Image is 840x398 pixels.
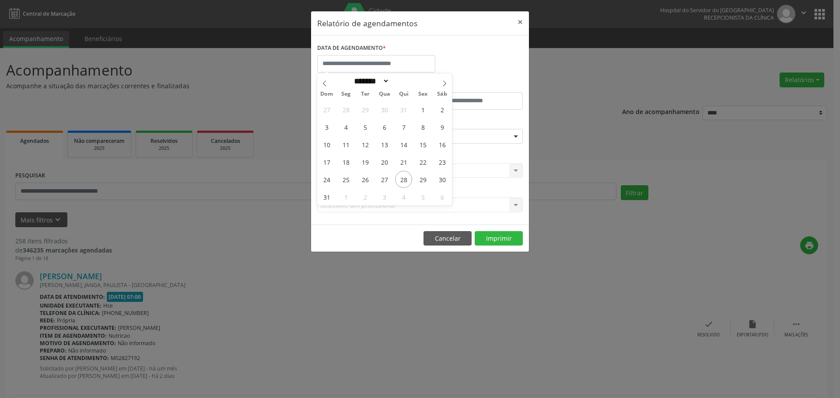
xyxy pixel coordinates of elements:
span: Julho 29, 2025 [357,101,374,118]
span: Sex [413,91,433,97]
span: Agosto 23, 2025 [434,153,451,170]
button: Imprimir [475,231,523,246]
span: Setembro 3, 2025 [376,188,393,205]
span: Agosto 18, 2025 [337,153,354,170]
span: Setembro 4, 2025 [395,188,412,205]
span: Agosto 30, 2025 [434,171,451,188]
span: Julho 31, 2025 [395,101,412,118]
span: Agosto 8, 2025 [414,118,431,135]
span: Qua [375,91,394,97]
span: Agosto 26, 2025 [357,171,374,188]
span: Agosto 19, 2025 [357,153,374,170]
span: Agosto 1, 2025 [414,101,431,118]
span: Setembro 6, 2025 [434,188,451,205]
span: Julho 27, 2025 [318,101,335,118]
span: Sáb [433,91,452,97]
span: Agosto 4, 2025 [337,118,354,135]
input: Year [389,76,418,86]
span: Setembro 2, 2025 [357,188,374,205]
span: Agosto 10, 2025 [318,136,335,153]
span: Seg [336,91,356,97]
span: Ter [356,91,375,97]
span: Agosto 15, 2025 [414,136,431,153]
select: Month [351,76,389,86]
span: Agosto 17, 2025 [318,153,335,170]
span: Dom [317,91,336,97]
span: Agosto 20, 2025 [376,153,393,170]
span: Agosto 22, 2025 [414,153,431,170]
label: DATA DE AGENDAMENTO [317,42,386,55]
label: ATÉ [422,79,523,92]
span: Agosto 28, 2025 [395,171,412,188]
span: Agosto 25, 2025 [337,171,354,188]
span: Setembro 5, 2025 [414,188,431,205]
span: Setembro 1, 2025 [337,188,354,205]
span: Agosto 21, 2025 [395,153,412,170]
h5: Relatório de agendamentos [317,17,417,29]
span: Julho 28, 2025 [337,101,354,118]
span: Agosto 12, 2025 [357,136,374,153]
span: Agosto 7, 2025 [395,118,412,135]
span: Agosto 16, 2025 [434,136,451,153]
span: Agosto 29, 2025 [414,171,431,188]
span: Agosto 13, 2025 [376,136,393,153]
span: Agosto 3, 2025 [318,118,335,135]
button: Close [511,11,529,33]
span: Agosto 11, 2025 [337,136,354,153]
button: Cancelar [423,231,472,246]
span: Agosto 24, 2025 [318,171,335,188]
span: Agosto 2, 2025 [434,101,451,118]
span: Julho 30, 2025 [376,101,393,118]
span: Agosto 31, 2025 [318,188,335,205]
span: Agosto 9, 2025 [434,118,451,135]
span: Qui [394,91,413,97]
span: Agosto 27, 2025 [376,171,393,188]
span: Agosto 5, 2025 [357,118,374,135]
span: Agosto 14, 2025 [395,136,412,153]
span: Agosto 6, 2025 [376,118,393,135]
